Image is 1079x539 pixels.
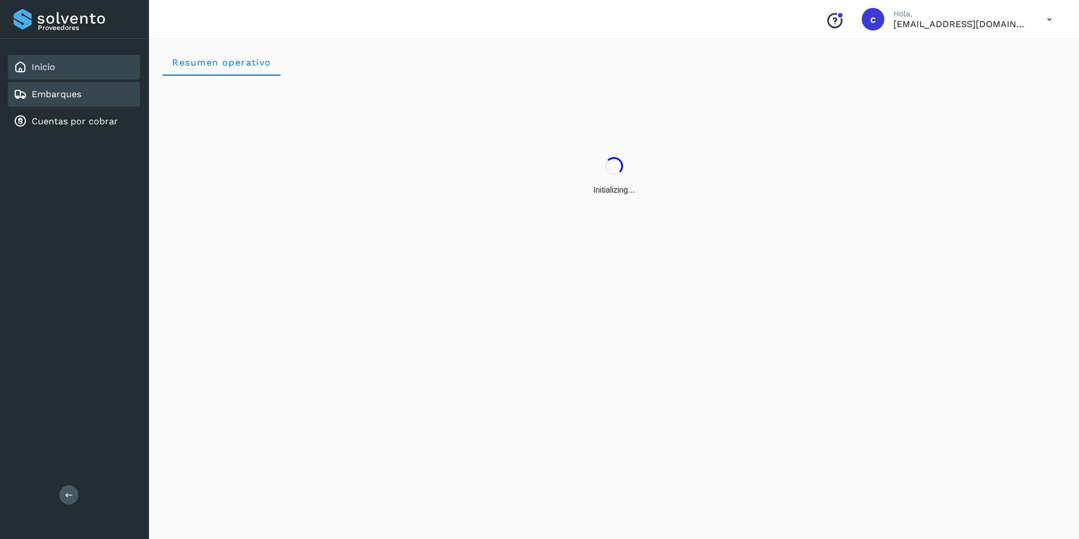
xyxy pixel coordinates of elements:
[8,109,140,134] div: Cuentas por cobrar
[172,57,271,68] span: Resumen operativo
[8,55,140,80] div: Inicio
[893,9,1029,19] p: Hola,
[32,89,81,99] a: Embarques
[32,116,118,127] a: Cuentas por cobrar
[32,62,55,72] a: Inicio
[38,24,135,32] p: Proveedores
[893,19,1029,29] p: clarisa_flores@fragua.com.mx
[8,82,140,107] div: Embarques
